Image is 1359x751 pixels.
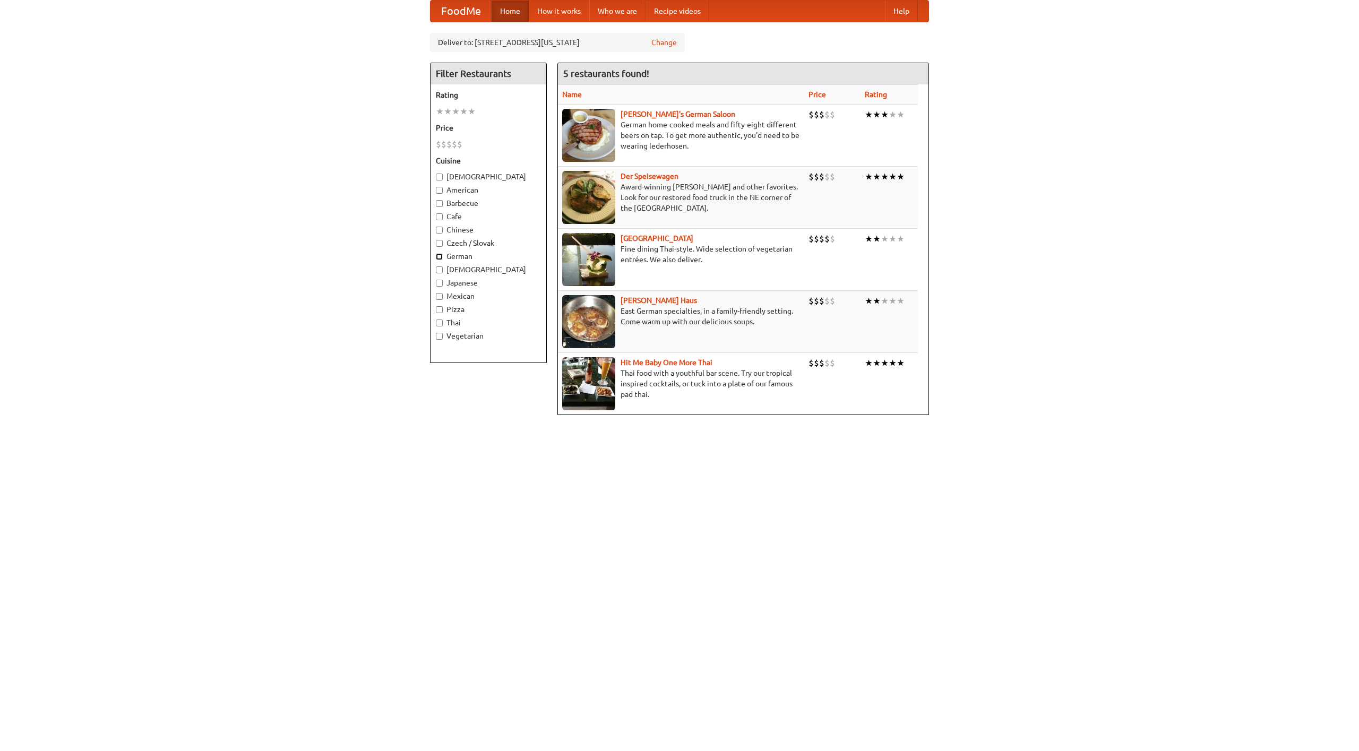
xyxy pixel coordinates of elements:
li: $ [808,171,814,183]
li: ★ [881,109,889,120]
li: ★ [897,109,905,120]
a: Help [885,1,918,22]
label: [DEMOGRAPHIC_DATA] [436,171,541,182]
label: Thai [436,317,541,328]
li: $ [814,233,819,245]
li: $ [824,357,830,369]
input: Czech / Slovak [436,240,443,247]
input: Barbecue [436,200,443,207]
li: $ [824,295,830,307]
input: Thai [436,320,443,326]
li: $ [824,171,830,183]
li: $ [814,357,819,369]
li: ★ [881,171,889,183]
li: $ [436,139,441,150]
img: satay.jpg [562,233,615,286]
li: $ [830,357,835,369]
li: $ [824,109,830,120]
img: speisewagen.jpg [562,171,615,224]
li: $ [830,295,835,307]
li: $ [808,357,814,369]
label: [DEMOGRAPHIC_DATA] [436,264,541,275]
a: [GEOGRAPHIC_DATA] [621,234,693,243]
a: Who we are [589,1,646,22]
li: $ [819,109,824,120]
li: $ [814,171,819,183]
li: $ [824,233,830,245]
li: ★ [889,233,897,245]
li: $ [452,139,457,150]
input: German [436,253,443,260]
a: How it works [529,1,589,22]
li: $ [830,109,835,120]
a: Name [562,90,582,99]
li: $ [814,295,819,307]
h4: Filter Restaurants [431,63,546,84]
li: ★ [865,109,873,120]
li: $ [814,109,819,120]
h5: Rating [436,90,541,100]
li: ★ [873,233,881,245]
input: Pizza [436,306,443,313]
p: Fine dining Thai-style. Wide selection of vegetarian entrées. We also deliver. [562,244,800,265]
a: Der Speisewagen [621,172,678,180]
li: ★ [865,295,873,307]
li: ★ [468,106,476,117]
a: [PERSON_NAME]'s German Saloon [621,110,735,118]
li: $ [808,109,814,120]
a: Recipe videos [646,1,709,22]
input: [DEMOGRAPHIC_DATA] [436,174,443,180]
p: German home-cooked meals and fifty-eight different beers on tap. To get more authentic, you'd nee... [562,119,800,151]
a: Change [651,37,677,48]
label: Cafe [436,211,541,222]
li: ★ [881,233,889,245]
img: esthers.jpg [562,109,615,162]
a: Home [492,1,529,22]
li: ★ [897,233,905,245]
li: ★ [889,109,897,120]
input: Mexican [436,293,443,300]
li: $ [819,295,824,307]
label: Vegetarian [436,331,541,341]
img: kohlhaus.jpg [562,295,615,348]
li: $ [457,139,462,150]
label: American [436,185,541,195]
p: Thai food with a youthful bar scene. Try our tropical inspired cocktails, or tuck into a plate of... [562,368,800,400]
li: $ [808,295,814,307]
li: ★ [452,106,460,117]
li: ★ [889,295,897,307]
a: FoodMe [431,1,492,22]
input: Cafe [436,213,443,220]
label: Chinese [436,225,541,235]
li: $ [446,139,452,150]
li: ★ [889,357,897,369]
li: ★ [444,106,452,117]
li: ★ [881,295,889,307]
ng-pluralize: 5 restaurants found! [563,68,649,79]
h5: Cuisine [436,156,541,166]
div: Deliver to: [STREET_ADDRESS][US_STATE] [430,33,685,52]
p: East German specialties, in a family-friendly setting. Come warm up with our delicious soups. [562,306,800,327]
li: $ [819,171,824,183]
li: ★ [873,171,881,183]
li: $ [819,357,824,369]
label: Japanese [436,278,541,288]
img: babythai.jpg [562,357,615,410]
li: ★ [865,171,873,183]
label: German [436,251,541,262]
label: Czech / Slovak [436,238,541,248]
label: Pizza [436,304,541,315]
input: Chinese [436,227,443,234]
li: ★ [889,171,897,183]
li: ★ [897,357,905,369]
input: Japanese [436,280,443,287]
b: [PERSON_NAME] Haus [621,296,697,305]
li: $ [830,233,835,245]
li: ★ [873,109,881,120]
li: ★ [436,106,444,117]
label: Barbecue [436,198,541,209]
a: Price [808,90,826,99]
input: [DEMOGRAPHIC_DATA] [436,266,443,273]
